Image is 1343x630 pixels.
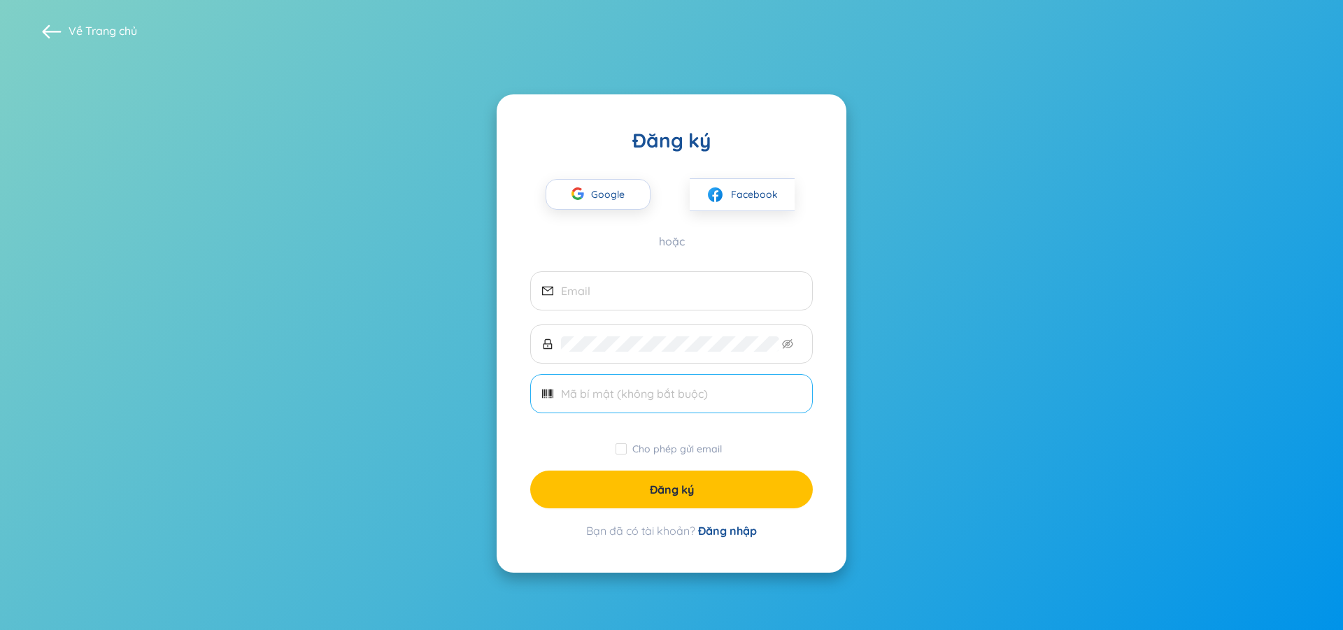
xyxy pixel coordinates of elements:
[690,178,795,211] button: facebookFacebook
[731,187,778,202] span: Facebook
[698,524,757,538] a: Đăng nhập
[542,285,553,296] span: mail
[530,471,813,508] button: Đăng ký
[650,482,694,497] span: Đăng ký
[530,128,813,153] div: Đăng ký
[542,388,553,399] span: barcode
[530,522,813,539] div: Bạn đã có tài khoản?
[69,23,137,38] span: Về
[530,234,813,249] div: hoặc
[85,24,137,38] a: Trang chủ
[591,180,632,209] span: Google
[542,338,553,350] span: lock
[561,386,801,401] input: Mã bí mật (không bắt buộc)
[706,186,724,203] img: facebook
[546,179,651,210] button: Google
[627,443,727,455] span: Cho phép gửi email
[782,338,793,350] span: eye-invisible
[561,283,801,299] input: Email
